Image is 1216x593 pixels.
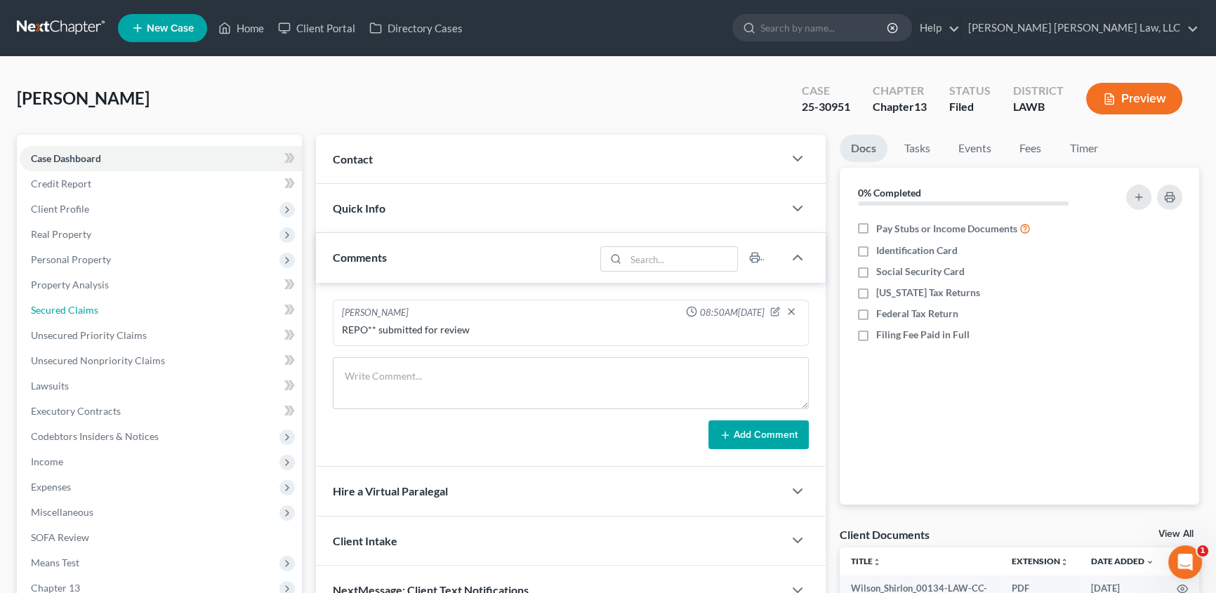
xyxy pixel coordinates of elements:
[949,83,991,99] div: Status
[342,306,409,320] div: [PERSON_NAME]
[876,286,980,300] span: [US_STATE] Tax Returns
[1086,83,1182,114] button: Preview
[31,203,89,215] span: Client Profile
[342,323,800,337] div: REPO** submitted for review
[31,304,98,316] span: Secured Claims
[1197,545,1208,557] span: 1
[876,328,970,342] span: Filing Fee Paid in Full
[333,534,397,547] span: Client Intake
[947,135,1003,162] a: Events
[802,83,850,99] div: Case
[31,455,63,467] span: Income
[271,15,362,41] a: Client Portal
[31,354,165,366] span: Unsecured Nonpriority Claims
[20,348,302,373] a: Unsecured Nonpriority Claims
[893,135,941,162] a: Tasks
[1013,83,1064,99] div: District
[840,135,887,162] a: Docs
[1168,545,1202,579] iframe: Intercom live chat
[708,420,809,450] button: Add Comment
[31,506,93,518] span: Miscellaneous
[873,83,927,99] div: Chapter
[858,187,921,199] strong: 0% Completed
[700,306,765,319] span: 08:50AM[DATE]
[1012,556,1069,566] a: Extensionunfold_more
[1060,558,1069,566] i: unfold_more
[31,531,89,543] span: SOFA Review
[949,99,991,115] div: Filed
[333,251,387,264] span: Comments
[31,178,91,189] span: Credit Report
[20,146,302,171] a: Case Dashboard
[211,15,271,41] a: Home
[333,484,448,498] span: Hire a Virtual Paralegal
[760,15,889,41] input: Search by name...
[31,253,111,265] span: Personal Property
[362,15,470,41] a: Directory Cases
[876,265,965,279] span: Social Security Card
[17,88,150,108] span: [PERSON_NAME]
[31,557,79,568] span: Means Test
[876,307,958,321] span: Federal Tax Return
[1146,558,1154,566] i: expand_more
[876,244,958,258] span: Identification Card
[914,100,927,113] span: 13
[20,373,302,399] a: Lawsuits
[31,405,121,417] span: Executory Contracts
[1059,135,1109,162] a: Timer
[31,279,109,291] span: Property Analysis
[20,399,302,424] a: Executory Contracts
[31,380,69,392] span: Lawsuits
[20,171,302,196] a: Credit Report
[851,556,881,566] a: Titleunfold_more
[873,558,881,566] i: unfold_more
[1091,556,1154,566] a: Date Added expand_more
[20,525,302,550] a: SOFA Review
[147,23,194,34] span: New Case
[840,527,930,542] div: Client Documents
[961,15,1198,41] a: [PERSON_NAME] [PERSON_NAME] Law, LLC
[20,323,302,348] a: Unsecured Priority Claims
[31,430,159,442] span: Codebtors Insiders & Notices
[1013,99,1064,115] div: LAWB
[31,329,147,341] span: Unsecured Priority Claims
[333,201,385,215] span: Quick Info
[873,99,927,115] div: Chapter
[20,298,302,323] a: Secured Claims
[333,152,373,166] span: Contact
[1008,135,1053,162] a: Fees
[913,15,960,41] a: Help
[626,247,737,271] input: Search...
[31,228,91,240] span: Real Property
[1158,529,1194,539] a: View All
[31,152,101,164] span: Case Dashboard
[802,99,850,115] div: 25-30951
[876,222,1017,236] span: Pay Stubs or Income Documents
[20,272,302,298] a: Property Analysis
[31,481,71,493] span: Expenses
